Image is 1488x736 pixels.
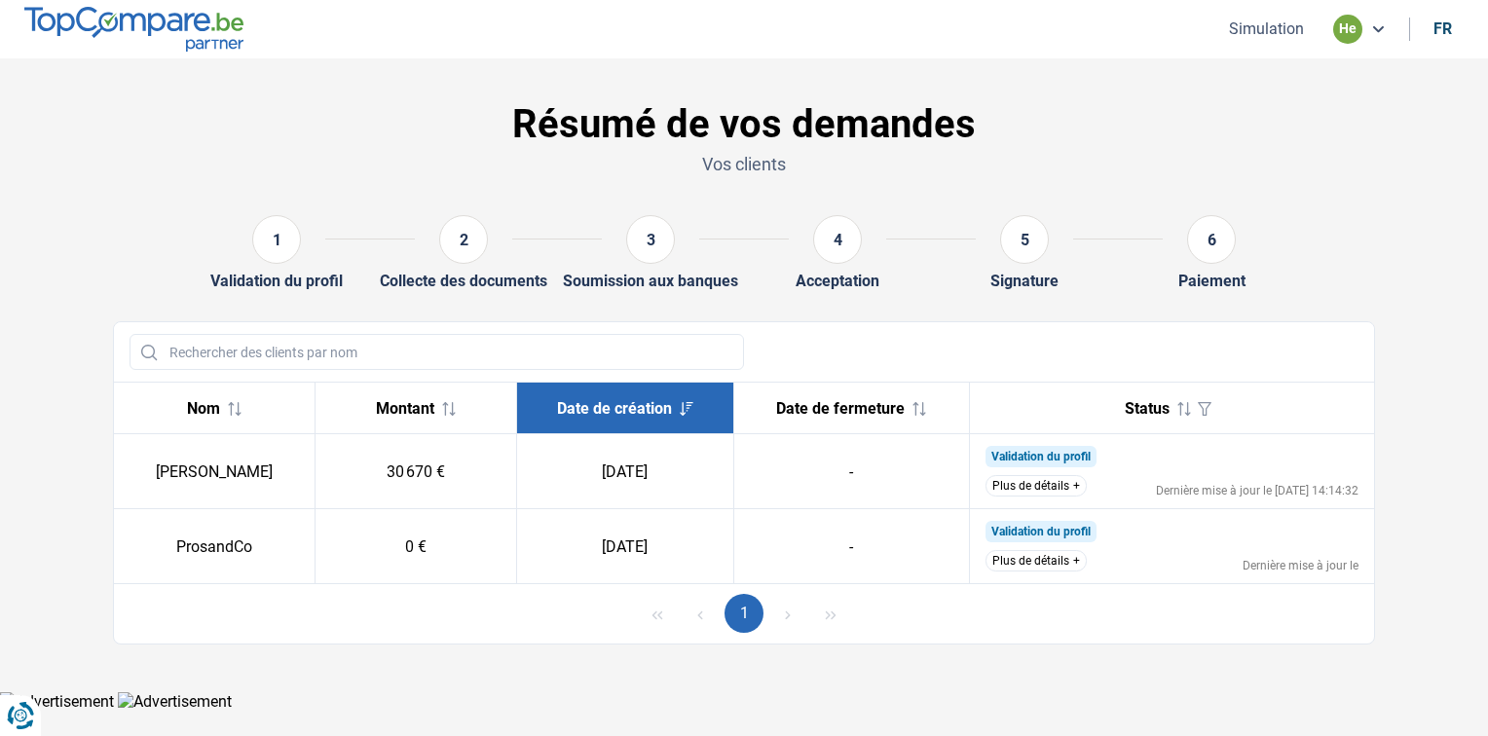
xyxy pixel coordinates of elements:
td: 0 € [316,509,517,584]
td: ProsandCo [114,509,316,584]
td: [PERSON_NAME] [114,434,316,509]
img: TopCompare.be [24,7,243,51]
button: Plus de détails [986,550,1087,571]
input: Rechercher des clients par nom [130,334,744,370]
span: Validation du profil [991,450,1091,463]
button: Page 1 [725,594,763,633]
img: Advertisement [118,692,232,711]
div: fr [1433,19,1452,38]
div: Paiement [1178,272,1246,290]
td: [DATE] [516,509,733,584]
div: Validation du profil [210,272,343,290]
button: Previous Page [681,594,720,633]
div: he [1333,15,1362,44]
td: [DATE] [516,434,733,509]
div: 4 [813,215,862,264]
button: Simulation [1223,18,1310,39]
button: First Page [638,594,677,633]
div: Signature [990,272,1059,290]
div: Soumission aux banques [563,272,738,290]
button: Plus de détails [986,475,1087,497]
span: Validation du profil [991,525,1091,538]
span: Date de création [557,399,672,418]
div: 2 [439,215,488,264]
h1: Résumé de vos demandes [113,101,1375,148]
td: 30 670 € [316,434,517,509]
p: Vos clients [113,152,1375,176]
div: Dernière mise à jour le [DATE] 14:14:32 [1156,485,1358,497]
span: Nom [187,399,220,418]
span: Date de fermeture [776,399,905,418]
div: 1 [252,215,301,264]
span: Status [1125,399,1170,418]
div: Dernière mise à jour le [1243,560,1358,571]
div: 5 [1000,215,1049,264]
div: 6 [1187,215,1236,264]
button: Next Page [768,594,807,633]
div: Collecte des documents [380,272,547,290]
button: Last Page [811,594,850,633]
div: Acceptation [796,272,879,290]
td: - [734,509,969,584]
div: 3 [626,215,675,264]
span: Montant [376,399,434,418]
td: - [734,434,969,509]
